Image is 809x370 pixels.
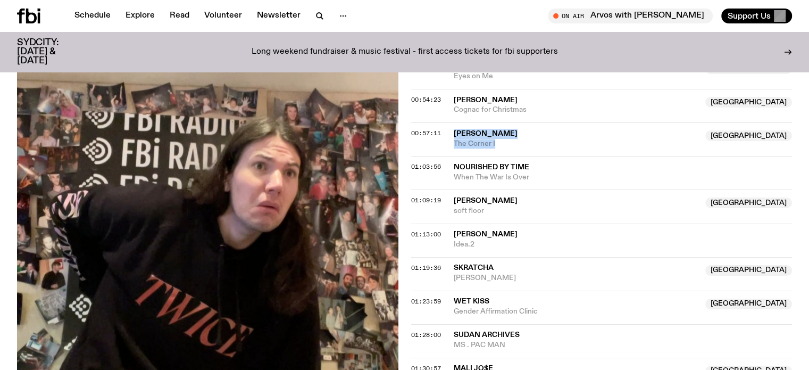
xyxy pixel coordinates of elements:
[721,9,792,23] button: Support Us
[705,130,792,141] span: [GEOGRAPHIC_DATA]
[411,198,441,203] button: 01:09:19
[411,232,441,237] button: 01:13:00
[728,11,771,21] span: Support Us
[454,264,494,272] span: Skratcha
[454,331,520,339] span: Sudan Archives
[411,196,441,204] span: 01:09:19
[548,9,713,23] button: On AirArvos with [PERSON_NAME]
[198,9,248,23] a: Volunteer
[454,240,793,250] span: Idea.2
[411,265,441,271] button: 01:19:36
[411,230,441,239] span: 01:13:00
[411,129,441,137] span: 00:57:11
[163,9,196,23] a: Read
[411,95,441,104] span: 00:54:23
[17,38,85,65] h3: SYDCITY: [DATE] & [DATE]
[454,340,793,350] span: MS . PAC MAN
[411,299,441,305] button: 01:23:59
[119,9,161,23] a: Explore
[68,9,117,23] a: Schedule
[411,162,441,171] span: 01:03:56
[705,198,792,208] span: [GEOGRAPHIC_DATA]
[411,264,441,272] span: 01:19:36
[454,130,518,137] span: [PERSON_NAME]
[454,197,518,204] span: [PERSON_NAME]
[454,206,699,216] span: soft floor
[454,273,699,283] span: [PERSON_NAME]
[454,105,699,115] span: Cognac for Christmas
[411,331,441,339] span: 01:28:00
[454,307,699,317] span: Gender Affirmation Clinic
[411,164,441,170] button: 01:03:56
[705,265,792,276] span: [GEOGRAPHIC_DATA]
[454,71,699,81] span: Eyes on Me
[251,9,307,23] a: Newsletter
[411,97,441,103] button: 00:54:23
[705,97,792,108] span: [GEOGRAPHIC_DATA]
[705,299,792,309] span: [GEOGRAPHIC_DATA]
[454,139,699,149] span: The Corner I
[252,47,558,57] p: Long weekend fundraiser & music festival - first access tickets for fbi supporters
[411,332,441,338] button: 01:28:00
[411,130,441,136] button: 00:57:11
[454,172,793,183] span: When The War Is Over
[454,298,489,305] span: Wet Kiss
[411,297,441,306] span: 01:23:59
[454,96,518,104] span: [PERSON_NAME]
[454,231,518,238] span: [PERSON_NAME]
[454,163,529,171] span: Nourished By Time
